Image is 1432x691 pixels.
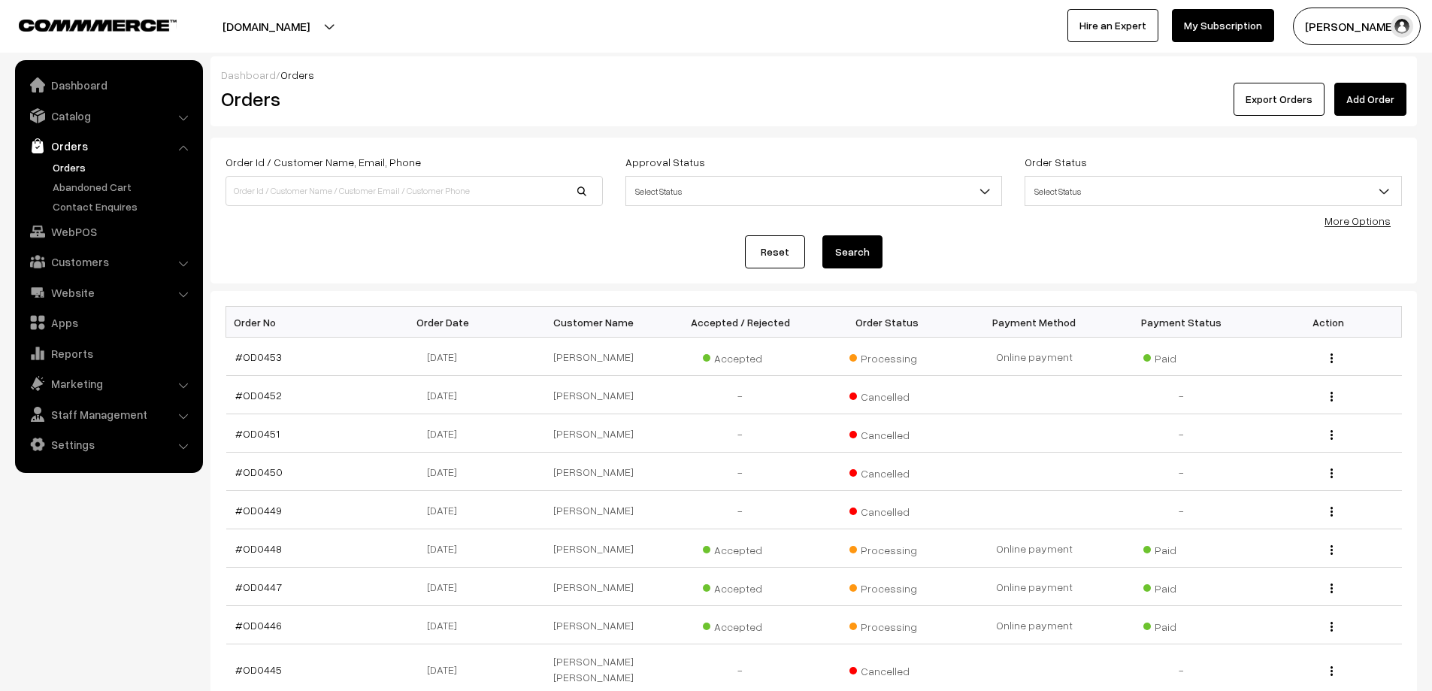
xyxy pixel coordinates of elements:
[961,307,1108,338] th: Payment Method
[520,568,668,606] td: [PERSON_NAME]
[703,538,778,558] span: Accepted
[221,87,601,111] h2: Orders
[667,491,814,529] td: -
[1143,577,1219,596] span: Paid
[235,504,282,517] a: #OD0449
[849,462,925,481] span: Cancelled
[19,71,198,98] a: Dashboard
[19,20,177,31] img: COMMMERCE
[1331,468,1333,478] img: Menu
[373,376,520,414] td: [DATE]
[1331,622,1333,632] img: Menu
[849,500,925,520] span: Cancelled
[49,199,198,214] a: Contact Enquires
[1331,507,1333,517] img: Menu
[667,376,814,414] td: -
[19,102,198,129] a: Catalog
[1334,83,1406,116] a: Add Order
[1331,430,1333,440] img: Menu
[1108,453,1255,491] td: -
[170,8,362,45] button: [DOMAIN_NAME]
[1172,9,1274,42] a: My Subscription
[49,159,198,175] a: Orders
[849,659,925,679] span: Cancelled
[849,577,925,596] span: Processing
[1331,666,1333,676] img: Menu
[235,663,282,676] a: #OD0445
[1391,15,1413,38] img: user
[221,68,276,81] a: Dashboard
[235,580,282,593] a: #OD0447
[520,453,668,491] td: [PERSON_NAME]
[235,465,283,478] a: #OD0450
[1331,392,1333,402] img: Menu
[373,568,520,606] td: [DATE]
[849,385,925,405] span: Cancelled
[235,427,280,440] a: #OD0451
[625,154,705,170] label: Approval Status
[226,176,603,206] input: Order Id / Customer Name / Customer Email / Customer Phone
[625,176,1003,206] span: Select Status
[520,414,668,453] td: [PERSON_NAME]
[1025,154,1087,170] label: Order Status
[745,235,805,268] a: Reset
[235,389,282,402] a: #OD0452
[1331,545,1333,555] img: Menu
[1255,307,1402,338] th: Action
[703,577,778,596] span: Accepted
[19,340,198,367] a: Reports
[1108,414,1255,453] td: -
[235,619,282,632] a: #OD0446
[373,529,520,568] td: [DATE]
[961,606,1108,644] td: Online payment
[849,538,925,558] span: Processing
[1143,538,1219,558] span: Paid
[235,350,282,363] a: #OD0453
[49,179,198,195] a: Abandoned Cart
[1143,347,1219,366] span: Paid
[226,154,421,170] label: Order Id / Customer Name, Email, Phone
[1108,376,1255,414] td: -
[961,529,1108,568] td: Online payment
[1067,9,1158,42] a: Hire an Expert
[626,178,1002,205] span: Select Status
[703,615,778,635] span: Accepted
[1331,353,1333,363] img: Menu
[1331,583,1333,593] img: Menu
[235,542,282,555] a: #OD0448
[1234,83,1325,116] button: Export Orders
[373,414,520,453] td: [DATE]
[19,132,198,159] a: Orders
[520,376,668,414] td: [PERSON_NAME]
[19,401,198,428] a: Staff Management
[373,338,520,376] td: [DATE]
[19,431,198,458] a: Settings
[19,279,198,306] a: Website
[520,338,668,376] td: [PERSON_NAME]
[373,307,520,338] th: Order Date
[849,423,925,443] span: Cancelled
[373,606,520,644] td: [DATE]
[19,248,198,275] a: Customers
[1325,214,1391,227] a: More Options
[19,15,150,33] a: COMMMERCE
[667,307,814,338] th: Accepted / Rejected
[961,338,1108,376] td: Online payment
[373,491,520,529] td: [DATE]
[221,67,1406,83] div: /
[1108,491,1255,529] td: -
[520,529,668,568] td: [PERSON_NAME]
[19,370,198,397] a: Marketing
[822,235,883,268] button: Search
[1108,307,1255,338] th: Payment Status
[849,615,925,635] span: Processing
[849,347,925,366] span: Processing
[1293,8,1421,45] button: [PERSON_NAME] D
[1025,176,1402,206] span: Select Status
[520,307,668,338] th: Customer Name
[667,453,814,491] td: -
[520,491,668,529] td: [PERSON_NAME]
[226,307,374,338] th: Order No
[814,307,961,338] th: Order Status
[373,453,520,491] td: [DATE]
